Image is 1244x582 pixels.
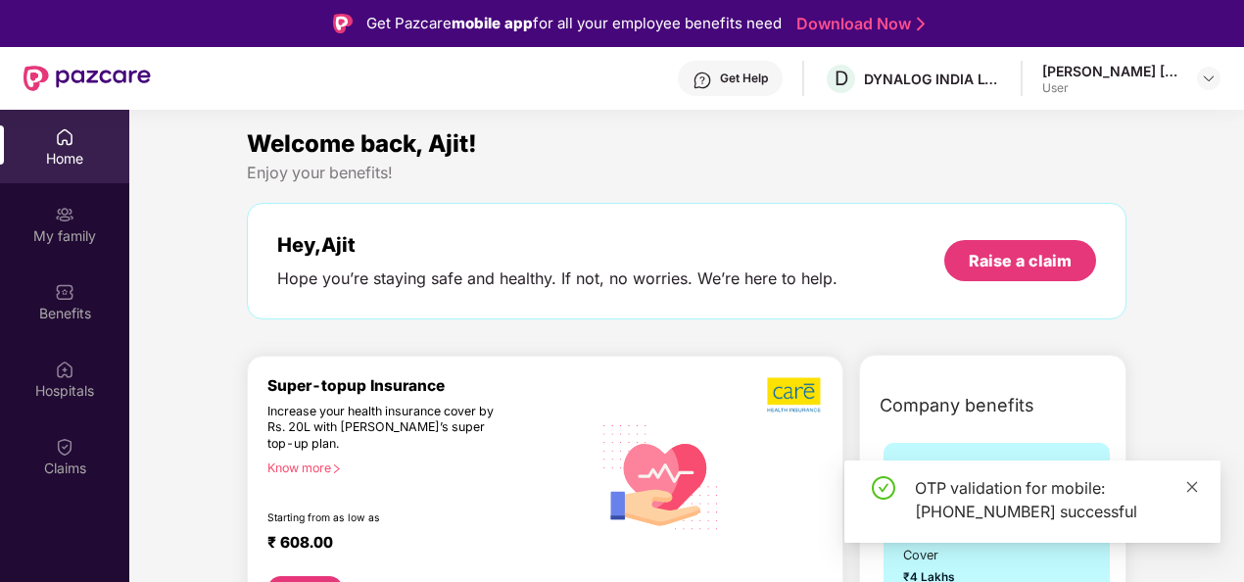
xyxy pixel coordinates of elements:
[331,463,342,474] span: right
[592,406,731,547] img: svg+xml;base64,PHN2ZyB4bWxucz0iaHR0cDovL3d3dy53My5vcmcvMjAwMC9zdmciIHhtbG5zOnhsaW5rPSJodHRwOi8vd3...
[55,360,74,379] img: svg+xml;base64,PHN2ZyBpZD0iSG9zcGl0YWxzIiB4bWxucz0iaHR0cDovL3d3dy53My5vcmcvMjAwMC9zdmciIHdpZHRoPS...
[277,233,837,257] div: Hey, Ajit
[1201,71,1217,86] img: svg+xml;base64,PHN2ZyBpZD0iRHJvcGRvd24tMzJ4MzIiIHhtbG5zPSJodHRwOi8vd3d3LnczLm9yZy8yMDAwL3N2ZyIgd2...
[835,67,848,90] span: D
[915,476,1197,523] div: OTP validation for mobile: [PHONE_NUMBER] successful
[24,66,151,91] img: New Pazcare Logo
[267,511,508,525] div: Starting from as low as
[366,12,782,35] div: Get Pazcare for all your employee benefits need
[55,437,74,457] img: svg+xml;base64,PHN2ZyBpZD0iQ2xhaW0iIHhtbG5zPSJodHRwOi8vd3d3LnczLm9yZy8yMDAwL3N2ZyIgd2lkdGg9IjIwIi...
[247,163,1126,183] div: Enjoy your benefits!
[969,250,1072,271] div: Raise a claim
[55,282,74,302] img: svg+xml;base64,PHN2ZyBpZD0iQmVuZWZpdHMiIHhtbG5zPSJodHRwOi8vd3d3LnczLm9yZy8yMDAwL3N2ZyIgd2lkdGg9Ij...
[247,129,477,158] span: Welcome back, Ajit!
[333,14,353,33] img: Logo
[917,14,925,34] img: Stroke
[267,376,592,395] div: Super-topup Insurance
[767,376,823,413] img: b5dec4f62d2307b9de63beb79f102df3.png
[693,71,712,90] img: svg+xml;base64,PHN2ZyBpZD0iSGVscC0zMngzMiIgeG1sbnM9Imh0dHA6Ly93d3cudzMub3JnLzIwMDAvc3ZnIiB3aWR0aD...
[872,476,895,500] span: check-circle
[452,14,533,32] strong: mobile app
[277,268,837,289] div: Hope you’re staying safe and healthy. If not, no worries. We’re here to help.
[267,533,572,557] div: ₹ 608.00
[55,205,74,224] img: svg+xml;base64,PHN2ZyB3aWR0aD0iMjAiIGhlaWdodD0iMjAiIHZpZXdCb3g9IjAgMCAyMCAyMCIgZmlsbD0ibm9uZSIgeG...
[864,70,1001,88] div: DYNALOG INDIA LTD
[796,14,919,34] a: Download Now
[267,461,580,474] div: Know more
[1185,480,1199,494] span: close
[1042,80,1179,96] div: User
[720,71,768,86] div: Get Help
[1042,62,1179,80] div: [PERSON_NAME] [PERSON_NAME]
[267,404,507,453] div: Increase your health insurance cover by Rs. 20L with [PERSON_NAME]’s super top-up plan.
[880,392,1034,419] span: Company benefits
[55,127,74,147] img: svg+xml;base64,PHN2ZyBpZD0iSG9tZSIgeG1sbnM9Imh0dHA6Ly93d3cudzMub3JnLzIwMDAvc3ZnIiB3aWR0aD0iMjAiIG...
